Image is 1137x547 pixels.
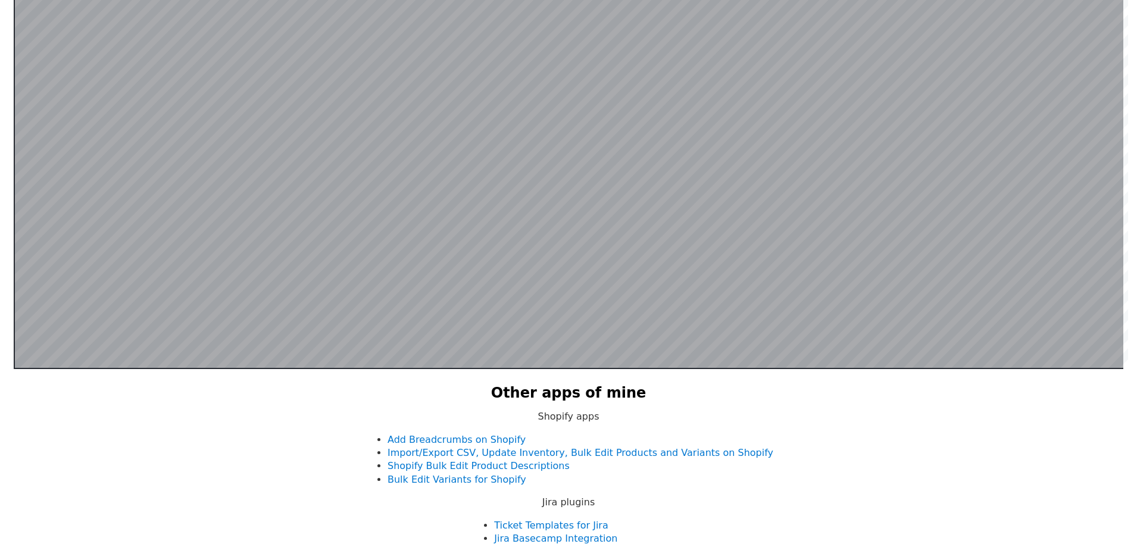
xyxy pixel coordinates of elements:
[388,460,570,471] a: Shopify Bulk Edit Product Descriptions
[388,447,773,458] a: Import/Export CSV, Update Inventory, Bulk Edit Products and Variants on Shopify
[494,533,617,544] a: Jira Basecamp Integration
[388,434,526,445] a: Add Breadcrumbs on Shopify
[491,383,646,404] h2: Other apps of mine
[494,520,608,531] a: Ticket Templates for Jira
[388,474,526,485] a: Bulk Edit Variants for Shopify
